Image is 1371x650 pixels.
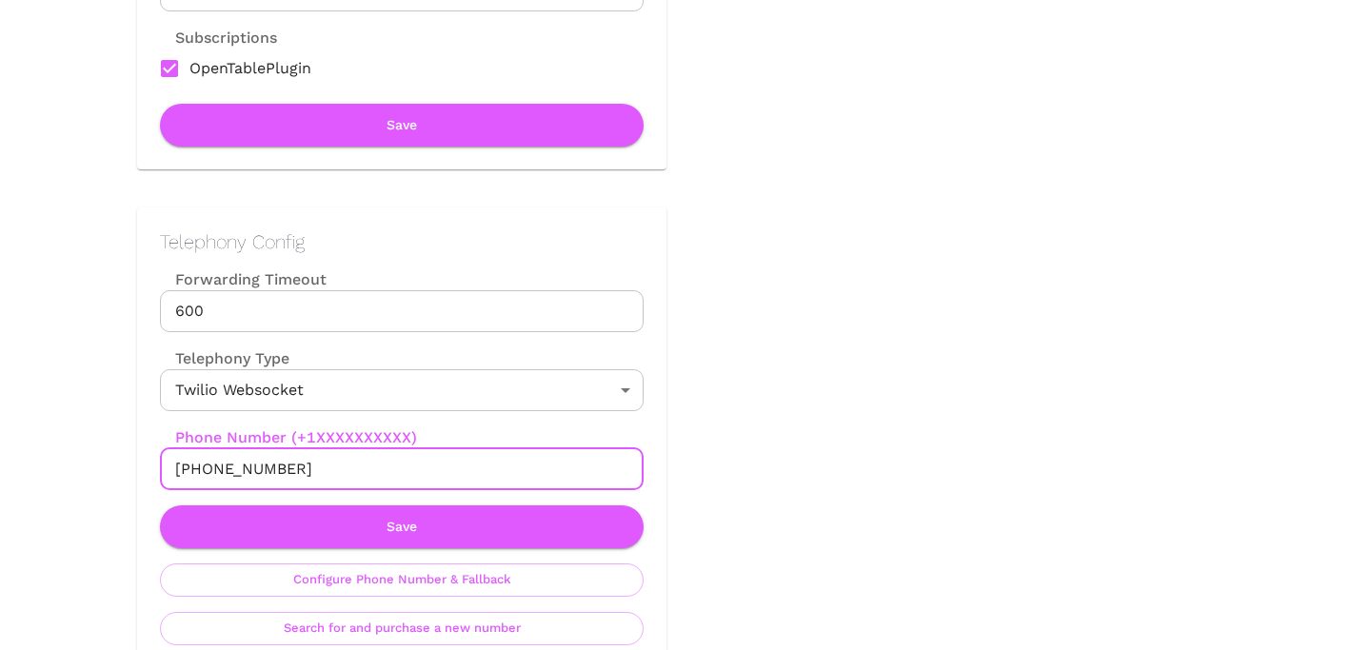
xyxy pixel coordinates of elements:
[160,347,289,369] label: Telephony Type
[160,268,644,290] label: Forwarding Timeout
[160,104,644,147] button: Save
[160,230,644,253] h2: Telephony Config
[160,505,644,548] button: Save
[160,426,644,448] label: Phone Number (+1XXXXXXXXXX)
[189,57,311,80] span: OpenTablePlugin
[160,612,644,645] button: Search for and purchase a new number
[160,369,644,411] div: Twilio Websocket
[160,563,644,597] button: Configure Phone Number & Fallback
[160,27,277,49] label: Subscriptions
